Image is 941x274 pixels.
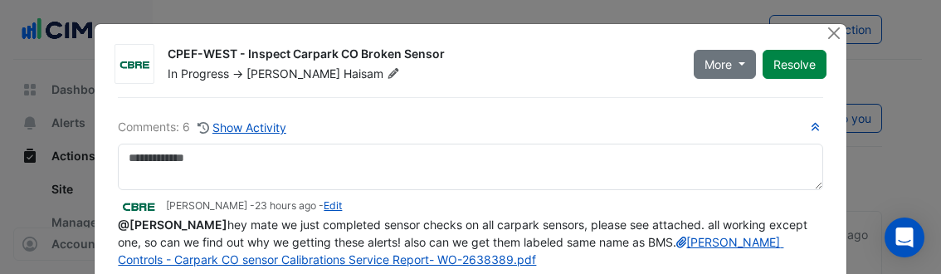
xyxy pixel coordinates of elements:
button: Resolve [763,50,826,79]
span: In Progress [168,66,229,81]
span: More [705,56,732,73]
span: -> [232,66,243,81]
div: CPEF-WEST - Inspect Carpark CO Broken Sensor [168,46,674,66]
span: [PERSON_NAME] [246,66,340,81]
img: CBRE Charter Hall [118,198,159,216]
button: Close [826,24,843,42]
span: Haisam [344,66,402,82]
img: CBRE Charter Hall [115,56,154,73]
div: Comments: 6 [118,118,287,137]
button: Show Activity [197,118,287,137]
div: Open Intercom Messenger [885,218,924,257]
small: [PERSON_NAME] - - [166,198,342,213]
button: More [694,50,756,79]
span: conor.deane@cimenviro.com [CIM] [118,218,227,232]
span: 2025-09-09 16:18:13 [255,199,316,212]
a: Edit [324,199,342,212]
span: hey mate we just completed sensor checks on all carpark sensors, please see attached. all working... [118,218,811,267]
